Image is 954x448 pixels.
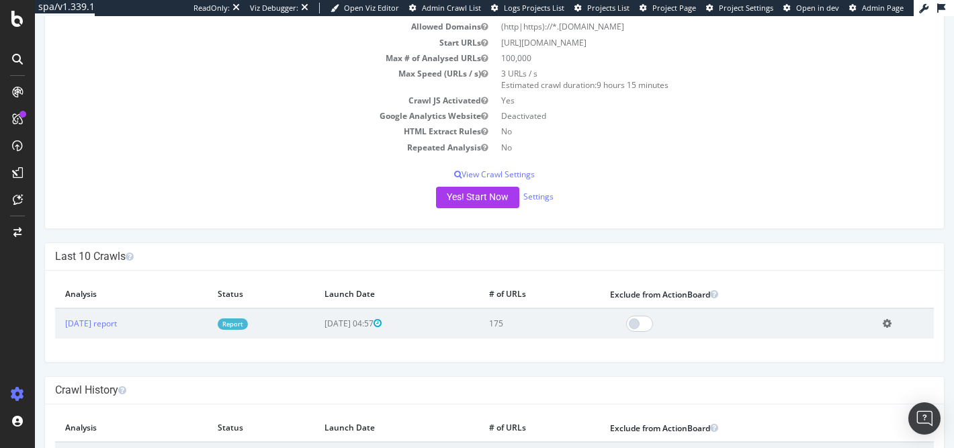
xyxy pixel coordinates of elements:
[250,3,298,13] div: Viz Debugger:
[783,3,839,13] a: Open in dev
[20,34,460,50] td: Max # of Analysed URLs
[908,402,941,435] div: Open Intercom Messenger
[565,265,838,292] th: Exclude from ActionBoard
[20,107,460,123] td: HTML Extract Rules
[193,3,230,13] div: ReadOnly:
[574,3,630,13] a: Projects List
[183,302,213,314] a: Report
[173,398,279,426] th: Status
[409,3,481,13] a: Admin Crawl List
[20,265,173,292] th: Analysis
[460,19,899,34] td: [URL][DOMAIN_NAME]
[562,63,634,75] span: 9 hours 15 minutes
[652,3,696,13] span: Project Page
[20,124,460,139] td: Repeated Analysis
[20,19,460,34] td: Start URLs
[20,92,460,107] td: Google Analytics Website
[290,302,347,313] span: [DATE] 04:57
[640,3,696,13] a: Project Page
[460,3,899,18] td: (http|https)://*.[DOMAIN_NAME]
[460,107,899,123] td: No
[460,50,899,77] td: 3 URLs / s Estimated crawl duration:
[706,3,773,13] a: Project Settings
[849,3,904,13] a: Admin Page
[796,3,839,13] span: Open in dev
[173,265,279,292] th: Status
[444,265,565,292] th: # of URLs
[460,34,899,50] td: 100,000
[491,3,564,13] a: Logs Projects List
[331,3,399,13] a: Open Viz Editor
[862,3,904,13] span: Admin Page
[565,398,838,426] th: Exclude from ActionBoard
[30,302,82,313] a: [DATE] report
[401,171,484,192] button: Yes! Start Now
[587,3,630,13] span: Projects List
[279,398,443,426] th: Launch Date
[20,77,460,92] td: Crawl JS Activated
[488,175,519,186] a: Settings
[20,50,460,77] td: Max Speed (URLs / s)
[444,292,565,322] td: 175
[422,3,481,13] span: Admin Crawl List
[20,234,899,247] h4: Last 10 Crawls
[444,398,565,426] th: # of URLs
[20,398,173,426] th: Analysis
[460,77,899,92] td: Yes
[20,152,899,164] p: View Crawl Settings
[460,124,899,139] td: No
[719,3,773,13] span: Project Settings
[504,3,564,13] span: Logs Projects List
[20,367,899,381] h4: Crawl History
[344,3,399,13] span: Open Viz Editor
[460,92,899,107] td: Deactivated
[20,3,460,18] td: Allowed Domains
[279,265,443,292] th: Launch Date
